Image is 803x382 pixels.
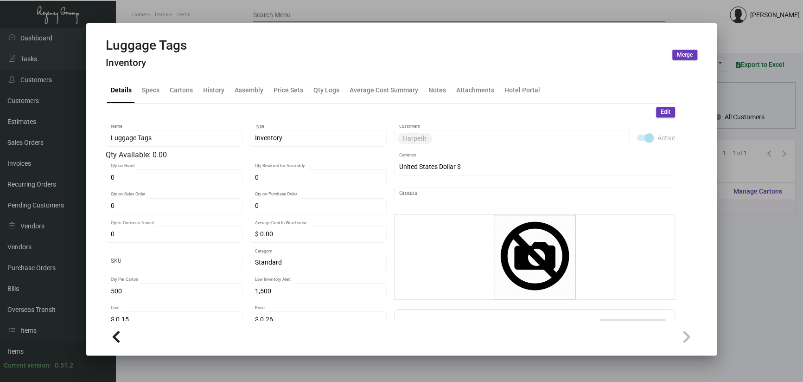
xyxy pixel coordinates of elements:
div: Current version: [4,361,51,370]
h2: Additional Fees [404,319,494,336]
button: Edit [656,107,675,117]
h2: Luggage Tags [106,38,187,53]
button: Merge [672,50,697,60]
div: Specs [142,85,159,95]
h4: Inventory [106,57,187,69]
div: Qty Logs [313,85,339,95]
div: Cartons [170,85,193,95]
span: Merge [677,51,693,59]
div: Attachments [456,85,494,95]
div: Assembly [235,85,263,95]
div: Hotel Portal [504,85,540,95]
div: Qty Available: 0.00 [106,149,387,161]
button: Add Additional Fee [600,319,665,336]
mat-chip: Harpeth [397,133,432,144]
input: Add new.. [434,135,625,142]
div: Details [111,85,132,95]
div: Notes [428,85,446,95]
span: Edit [661,108,670,116]
input: Add new.. [399,192,670,200]
div: Price Sets [274,85,303,95]
span: Active [657,132,675,143]
div: History [203,85,224,95]
div: 0.51.2 [55,361,73,370]
div: Average Cost Summary [350,85,418,95]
